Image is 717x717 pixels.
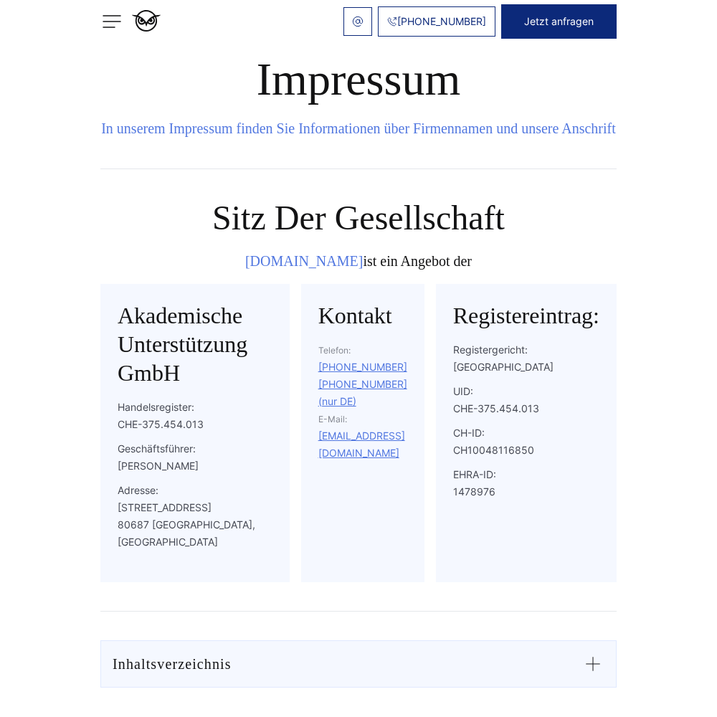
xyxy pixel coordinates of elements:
[318,345,351,356] span: Telefon:
[453,424,599,442] p: CH-ID:
[113,652,232,675] div: Inhaltsverzeichnis
[397,16,486,27] span: [PHONE_NUMBER]
[453,442,599,459] div: CH10048116850
[387,16,397,27] img: Phone
[100,198,617,238] h2: Sitz der Gesellschaft
[318,429,405,459] a: [EMAIL_ADDRESS][DOMAIN_NAME]
[453,301,512,330] h2: Registereintrag:
[118,499,272,551] div: [STREET_ADDRESS] 80687 [GEOGRAPHIC_DATA], [GEOGRAPHIC_DATA]
[318,301,354,330] h2: Kontakt
[100,54,617,105] h1: Impressum
[118,440,272,457] p: Geschäftsführer:
[132,10,161,32] img: logo
[100,250,617,272] div: ist ein Angebot der
[453,400,599,417] div: CHE-375.454.013
[501,4,617,39] button: Jetzt anfragen
[318,378,407,407] a: [PHONE_NUMBER] (nur DE)
[378,6,495,37] a: [PHONE_NUMBER]
[118,399,272,416] p: Handelsregister:
[453,483,599,500] div: 1478976
[245,253,363,269] a: [DOMAIN_NAME]
[318,414,347,424] span: E-Mail:
[352,16,364,27] img: email
[118,457,272,475] div: [PERSON_NAME]
[453,358,599,376] div: [GEOGRAPHIC_DATA]
[118,416,272,433] div: CHE-375.454.013
[118,301,179,387] h2: Akademische Unterstützung GmbH
[100,117,617,140] div: In unserem Impressum finden Sie Informationen über Firmennamen und unsere Anschrift
[453,383,599,400] p: UID:
[453,341,599,358] p: Registergericht:
[100,10,123,33] img: menu
[453,466,599,483] p: EHRA-ID:
[318,361,407,373] a: [PHONE_NUMBER]
[118,482,272,499] p: Adresse:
